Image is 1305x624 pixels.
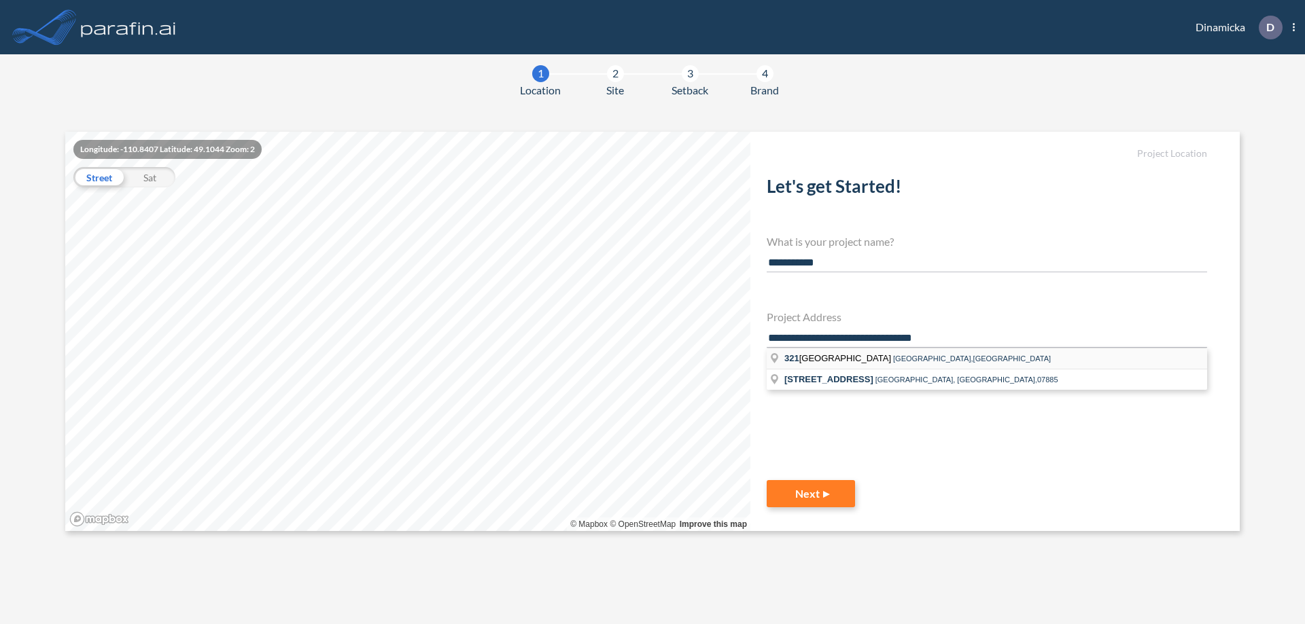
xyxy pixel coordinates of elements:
span: [STREET_ADDRESS] [784,374,873,384]
span: Brand [750,82,779,98]
span: [GEOGRAPHIC_DATA], [GEOGRAPHIC_DATA],07885 [875,375,1058,384]
span: [GEOGRAPHIC_DATA] [784,353,893,363]
a: Mapbox homepage [69,511,129,527]
h5: Project Location [767,148,1207,160]
span: [GEOGRAPHIC_DATA],[GEOGRAPHIC_DATA] [893,354,1051,363]
div: Longitude: -110.8407 Latitude: 49.1044 Zoom: 2 [73,140,262,159]
button: Next [767,480,855,507]
div: 3 [682,65,699,82]
div: Sat [124,167,175,187]
span: Location [520,82,561,98]
a: Mapbox [570,519,608,529]
span: 321 [784,353,799,363]
span: Setback [672,82,708,98]
div: 1 [532,65,549,82]
canvas: Map [65,132,750,531]
h4: What is your project name? [767,235,1207,248]
h4: Project Address [767,310,1207,323]
a: Improve this map [680,519,747,529]
img: logo [78,14,179,41]
a: OpenStreetMap [610,519,676,529]
div: Dinamicka [1175,16,1295,39]
div: 4 [756,65,773,82]
div: 2 [607,65,624,82]
div: Street [73,167,124,187]
p: D [1266,21,1274,33]
span: Site [606,82,624,98]
h2: Let's get Started! [767,176,1207,202]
